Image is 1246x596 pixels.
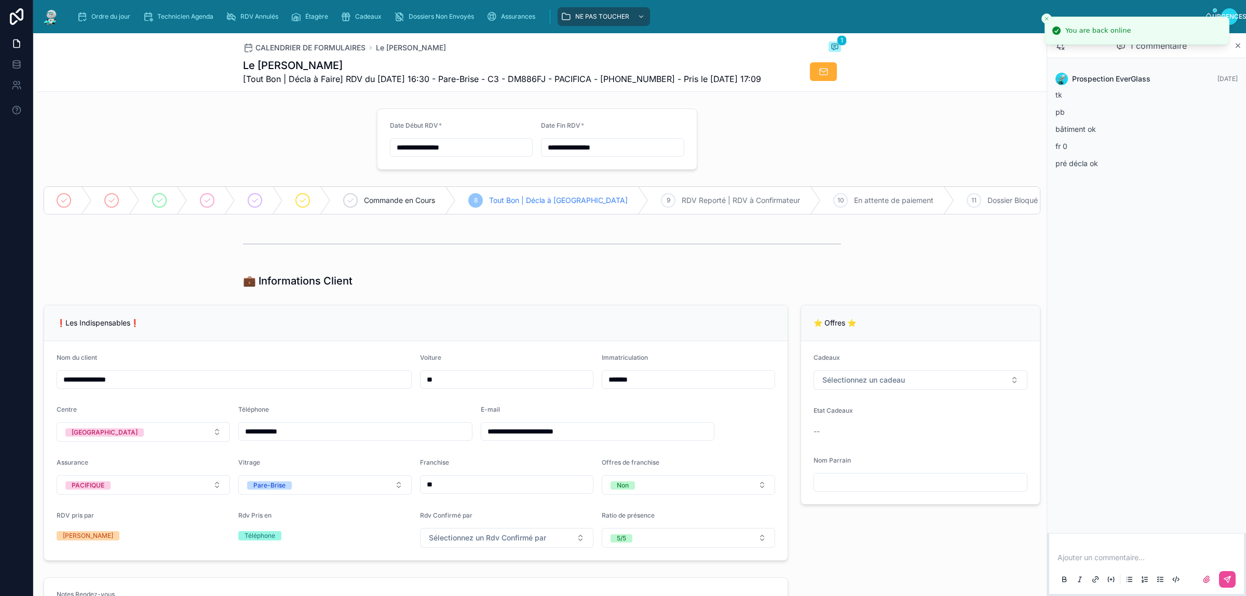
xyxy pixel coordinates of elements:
font: Cadeaux [355,12,382,20]
font: Voiture [420,354,441,361]
font: Pare-Brise [253,481,286,489]
a: Dossiers Non Envoyés [391,7,481,26]
img: Logo de l'application [42,8,60,25]
font: Date Fin RDV [541,121,580,129]
font: Non [617,481,629,489]
font: Ratio de présence [602,511,655,519]
font: Sélectionnez un cadeau [822,375,905,384]
font: Téléphone [245,532,275,539]
button: Close toast [1041,13,1052,24]
font: Date Début RDV [390,121,438,129]
font: 1 [841,36,843,44]
font: Sélectionnez un Rdv Confirmé par [429,533,546,542]
font: NE PAS TOUCHER [575,12,629,20]
a: RDV Annulés [223,7,286,26]
font: Nom du client [57,354,97,361]
font: Prospection [1072,74,1114,83]
font: Cadeaux [814,354,840,361]
font: Dossier Bloqué (Indiquer Raison Blocage) [987,196,1127,205]
div: contenu déroulant [69,5,1204,28]
font: ⭐ Offres ⭐ [814,318,856,327]
font: ❗Les Indispensables❗ [57,318,139,327]
font: RDV Reporté | RDV à Confirmateur [682,196,800,205]
font: 11 [971,196,977,204]
button: Bouton de sélection [814,370,1027,390]
a: Étagère [288,7,335,26]
font: 8 [474,196,478,204]
font: E-mail [481,405,500,413]
font: Assurances [501,12,535,20]
font: Immatriculation [602,354,648,361]
a: Assurances [483,7,543,26]
font: pb [1055,107,1065,116]
font: pré décla ok [1055,159,1098,168]
font: Téléphone [238,405,269,413]
font: RDV pris par [57,511,94,519]
font: Le [PERSON_NAME] [243,59,343,72]
button: Bouton de sélection [57,475,230,495]
font: Étagère [305,12,328,20]
a: Le [PERSON_NAME] [376,43,446,53]
font: [Tout Bon | Décla à Faire] RDV du [DATE] 16:30 - Pare-Brise - C3 - DM886FJ - PACIFICA - [PHONE_NU... [243,74,761,84]
font: [DATE] [1217,75,1238,83]
font: Centre [57,405,77,413]
font: Technicien Agenda [157,12,213,20]
a: Cadeaux [337,7,389,26]
font: Rdv Confirmé par [420,511,472,519]
font: [GEOGRAPHIC_DATA] [72,428,138,436]
button: Bouton de sélection [57,422,230,442]
button: Bouton de sélection [238,475,412,495]
font: -- [814,427,820,436]
a: Ordre du jour [74,7,138,26]
div: You are back online [1065,25,1131,36]
font: Rdv Pris en [238,511,272,519]
font: Etat Cadeaux [814,407,853,414]
font: PACIFIQUE [72,481,104,489]
font: [PERSON_NAME] [63,532,113,539]
button: 1 [829,42,841,54]
font: Le [PERSON_NAME] [376,43,446,52]
a: CALENDRIER DE FORMULAIRES [243,43,365,53]
font: 5/5 [617,534,626,542]
font: EverGlass [1116,74,1150,83]
font: Vitrage [238,458,260,466]
font: 9 [667,196,670,204]
font: RDV Annulés [240,12,278,20]
font: Tout Bon | Décla à [GEOGRAPHIC_DATA] [489,196,628,205]
font: Dossiers Non Envoyés [409,12,474,20]
font: 1 commentaire [1130,40,1187,51]
font: Offres de franchise [602,458,659,466]
a: NE PAS TOUCHER [558,7,650,26]
font: Assurance [57,458,88,466]
button: Bouton de sélection [602,475,775,495]
font: bâtiment ok [1055,125,1096,133]
a: Technicien Agenda [140,7,221,26]
font: En attente de paiement [854,196,933,205]
button: Bouton de sélection [420,528,593,548]
font: Ordre du jour [91,12,130,20]
font: fr 0 [1055,142,1067,151]
font: 💼 Informations Client [243,275,353,287]
button: Bouton de sélection [602,528,775,548]
font: 10 [837,196,844,204]
font: Franchise [420,458,449,466]
font: Commande en Cours [364,196,435,205]
font: Nom Parrain [814,456,851,464]
font: tk [1055,90,1062,99]
font: CALENDRIER DE FORMULAIRES [255,43,365,52]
